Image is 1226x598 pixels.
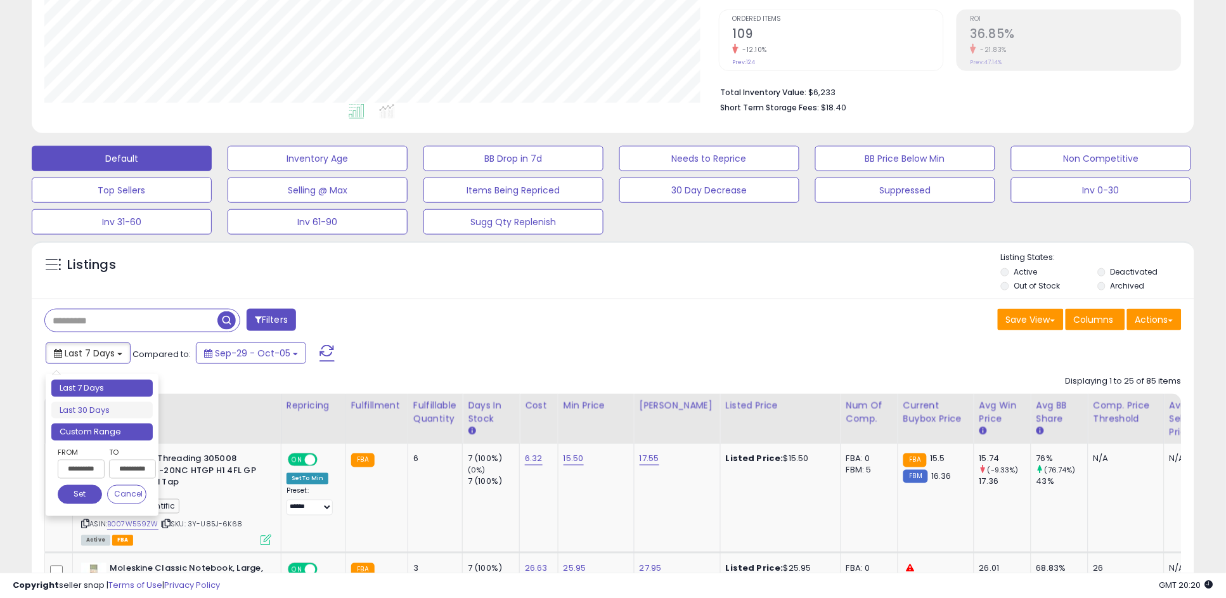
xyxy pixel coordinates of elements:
[78,399,276,412] div: Title
[423,178,603,203] button: Items Being Repriced
[1170,399,1216,439] div: Avg Selling Price
[971,16,1181,23] span: ROI
[1159,579,1213,591] span: 2025-10-13 20:20 GMT
[160,519,242,530] span: | SKU: 3Y-U85J-6K68
[67,256,116,274] h5: Listings
[468,465,486,476] small: (0%)
[846,399,893,426] div: Num of Comp.
[413,453,453,465] div: 6
[58,485,102,504] button: Set
[1111,266,1158,277] label: Deactivated
[822,101,847,114] span: $18.40
[846,453,888,465] div: FBA: 0
[930,453,945,465] span: 15.5
[32,178,212,203] button: Top Sellers
[108,579,162,591] a: Terms of Use
[640,399,715,412] div: [PERSON_NAME]
[1066,309,1125,330] button: Columns
[112,535,134,546] span: FBA
[998,309,1064,330] button: Save View
[1127,309,1182,330] button: Actions
[726,399,836,412] div: Listed Price
[1045,465,1076,476] small: (76.74%)
[51,402,153,419] li: Last 30 Days
[228,209,408,235] button: Inv 61-90
[979,426,987,437] small: Avg Win Price.
[721,84,1172,99] li: $6,233
[13,580,220,592] div: seller snap | |
[51,380,153,397] li: Last 7 Days
[1111,280,1145,291] label: Archived
[215,347,290,360] span: Sep-29 - Oct-05
[51,424,153,441] li: Custom Range
[1170,453,1211,465] div: N/A
[1014,266,1038,277] label: Active
[351,453,375,467] small: FBA
[468,476,519,488] div: 7 (100%)
[726,453,831,465] div: $15.50
[815,178,995,203] button: Suppressed
[164,579,220,591] a: Privacy Policy
[351,399,403,412] div: Fulfillment
[564,453,584,465] a: 15.50
[32,146,212,171] button: Default
[413,399,457,426] div: Fulfillable Quantity
[247,309,296,331] button: Filters
[58,446,102,458] label: From
[903,399,969,426] div: Current Buybox Price
[640,453,659,465] a: 17.55
[903,470,928,483] small: FBM
[721,87,807,98] b: Total Inventory Value:
[107,485,146,504] button: Cancel
[1066,375,1182,387] div: Displaying 1 to 25 of 85 items
[739,45,768,55] small: -12.10%
[468,399,514,426] div: Days In Stock
[903,453,927,467] small: FBA
[979,453,1031,465] div: 15.74
[1074,313,1114,326] span: Columns
[289,455,305,465] span: ON
[988,465,1019,476] small: (-9.33%)
[525,453,543,465] a: 6.32
[971,58,1002,66] small: Prev: 47.14%
[815,146,995,171] button: BB Price Below Min
[976,45,1007,55] small: -21.83%
[619,178,799,203] button: 30 Day Decrease
[13,579,59,591] strong: Copyright
[107,519,158,530] a: B007W559ZW
[846,465,888,476] div: FBM: 5
[721,102,820,113] b: Short Term Storage Fees:
[287,487,336,515] div: Preset:
[733,58,756,66] small: Prev: 124
[316,455,336,465] span: OFF
[468,453,519,465] div: 7 (100%)
[564,399,629,412] div: Min Price
[733,16,943,23] span: Ordered Items
[979,476,1031,488] div: 17.36
[979,399,1026,426] div: Avg Win Price
[46,342,131,364] button: Last 7 Days
[287,473,329,484] div: Set To Min
[1011,146,1191,171] button: Non Competitive
[1036,476,1088,488] div: 43%
[81,535,110,546] span: All listings currently available for purchase on Amazon
[931,471,952,483] span: 16.36
[1094,399,1159,426] div: Comp. Price Threshold
[525,399,553,412] div: Cost
[32,209,212,235] button: Inv 31-60
[228,146,408,171] button: Inventory Age
[733,27,943,44] h2: 109
[196,342,306,364] button: Sep-29 - Oct-05
[1011,178,1191,203] button: Inv 0-30
[468,426,475,437] small: Days In Stock.
[423,146,603,171] button: BB Drop in 7d
[1036,399,1083,426] div: Avg BB Share
[81,453,271,544] div: ASIN:
[287,399,340,412] div: Repricing
[1036,453,1088,465] div: 76%
[132,348,191,360] span: Compared to:
[726,453,784,465] b: Listed Price:
[110,453,264,492] b: Greenfield Threading 305008 GT/VTD 1/4-20NC HTGP H1 4FL GP Taper Hand Tap
[109,446,146,458] label: To
[423,209,603,235] button: Sugg Qty Replenish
